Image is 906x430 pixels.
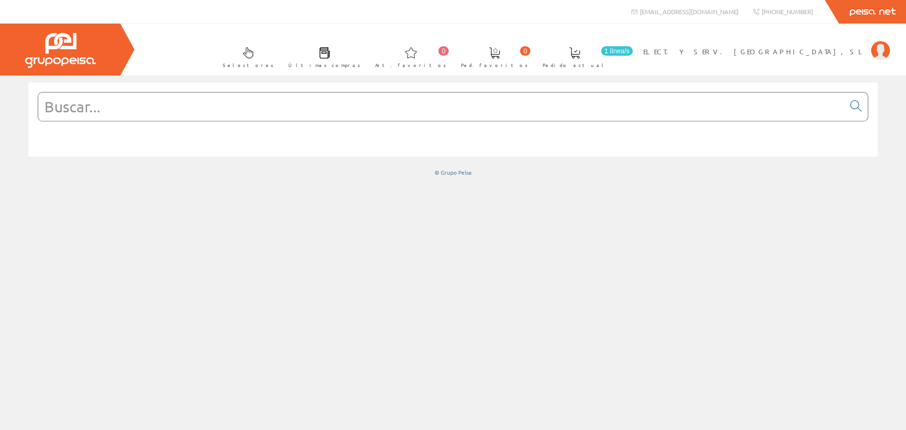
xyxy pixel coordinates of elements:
[643,47,866,56] span: ELECT. Y SERV. [GEOGRAPHIC_DATA], SL
[601,46,633,56] span: 1 línea/s
[533,39,635,74] a: 1 línea/s Pedido actual
[543,60,607,70] span: Pedido actual
[375,60,446,70] span: Art. favoritos
[520,46,530,56] span: 0
[461,60,528,70] span: Ped. favoritos
[438,46,449,56] span: 0
[643,39,890,48] a: ELECT. Y SERV. [GEOGRAPHIC_DATA], SL
[223,60,274,70] span: Selectores
[279,39,365,74] a: Últimas compras
[288,60,361,70] span: Últimas compras
[28,169,878,177] div: © Grupo Peisa
[25,33,96,68] img: Grupo Peisa
[640,8,738,16] span: [EMAIL_ADDRESS][DOMAIN_NAME]
[213,39,278,74] a: Selectores
[38,93,845,121] input: Buscar...
[762,8,813,16] span: [PHONE_NUMBER]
